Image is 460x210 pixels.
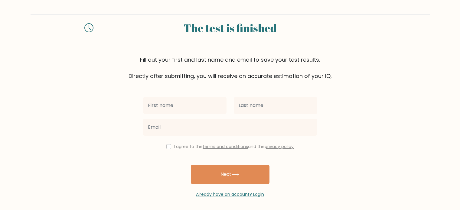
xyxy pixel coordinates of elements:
a: Already have an account? Login [196,191,264,197]
div: The test is finished [101,20,360,36]
input: Email [143,119,317,136]
label: I agree to the and the [174,144,294,150]
button: Next [191,165,269,184]
input: First name [143,97,227,114]
a: terms and conditions [203,144,248,150]
a: privacy policy [265,144,294,150]
div: Fill out your first and last name and email to save your test results. Directly after submitting,... [31,56,430,80]
input: Last name [234,97,317,114]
